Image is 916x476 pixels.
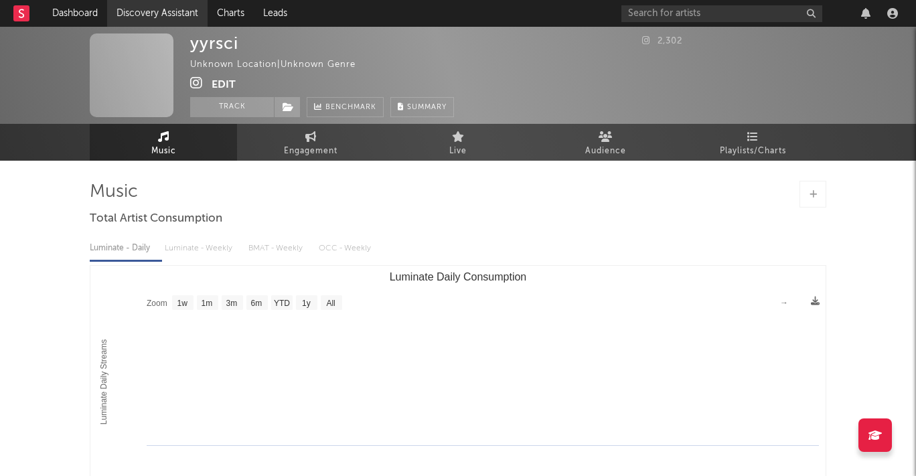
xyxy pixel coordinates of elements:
a: Playlists/Charts [679,124,826,161]
text: YTD [274,299,290,308]
text: 1w [177,299,188,308]
span: Live [449,143,467,159]
text: Luminate Daily Streams [99,339,108,424]
a: Audience [532,124,679,161]
span: Music [151,143,176,159]
button: Edit [212,76,236,93]
input: Search for artists [621,5,822,22]
span: Benchmark [325,100,376,116]
span: 2,302 [642,37,682,46]
a: Engagement [237,124,384,161]
span: Summary [407,104,447,111]
text: 3m [226,299,238,308]
button: Summary [390,97,454,117]
text: 1y [302,299,311,308]
text: 1m [202,299,213,308]
span: Total Artist Consumption [90,211,222,227]
a: Music [90,124,237,161]
div: Unknown Location | Unknown Genre [190,57,371,73]
button: Track [190,97,274,117]
a: Live [384,124,532,161]
span: Playlists/Charts [720,143,786,159]
text: All [326,299,335,308]
span: Engagement [284,143,337,159]
text: → [780,298,788,307]
div: yyrsci [190,33,238,53]
text: Zoom [147,299,167,308]
text: 6m [251,299,262,308]
text: Luminate Daily Consumption [390,271,527,283]
span: Audience [585,143,626,159]
a: Benchmark [307,97,384,117]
